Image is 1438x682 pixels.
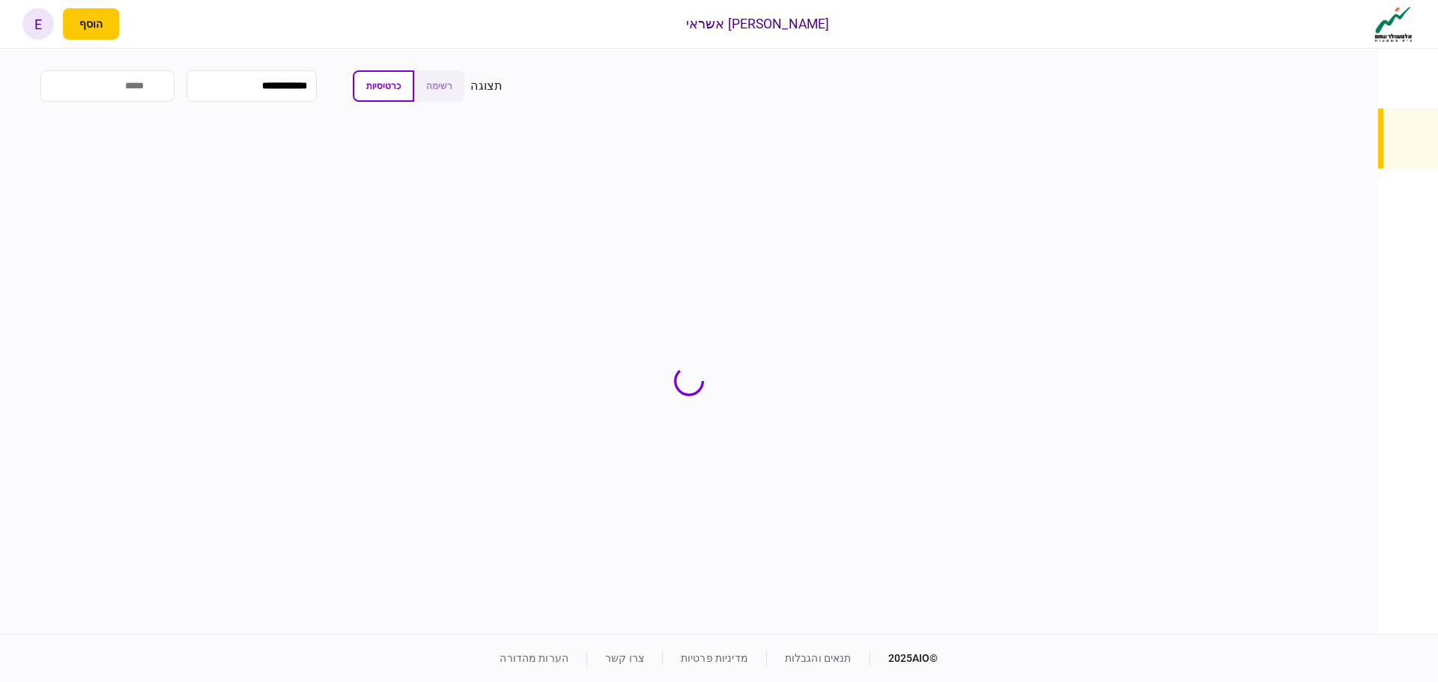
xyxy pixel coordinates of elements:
[605,652,644,664] a: צרו קשר
[470,77,503,95] div: תצוגה
[366,81,401,91] span: כרטיסיות
[128,8,160,40] button: פתח רשימת התראות
[1371,5,1416,43] img: client company logo
[426,81,452,91] span: רשימה
[500,652,568,664] a: הערות מהדורה
[414,70,464,102] button: רשימה
[870,651,938,666] div: © 2025 AIO
[353,70,414,102] button: כרטיסיות
[686,14,830,34] div: [PERSON_NAME] אשראי
[22,8,54,40] button: e
[63,8,119,40] button: פתח תפריט להוספת לקוח
[785,652,852,664] a: תנאים והגבלות
[681,652,748,664] a: מדיניות פרטיות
